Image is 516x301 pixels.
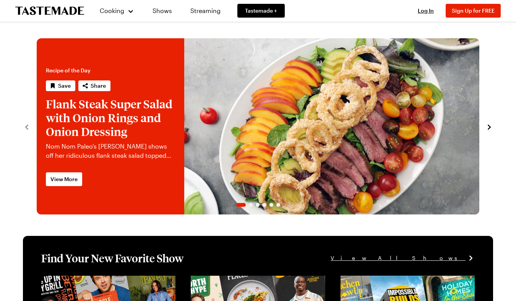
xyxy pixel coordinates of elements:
[236,203,246,207] span: Go to slide 1
[91,82,106,90] span: Share
[50,175,78,183] span: View More
[411,7,441,15] button: Log In
[331,254,466,262] span: View All Shows
[331,254,475,262] a: View All Shows
[58,82,71,90] span: Save
[269,203,273,207] span: Go to slide 5
[341,276,445,284] a: View full content for [object Object]
[100,7,124,14] span: Cooking
[99,2,134,20] button: Cooking
[237,4,285,18] a: Tastemade +
[191,276,295,284] a: View full content for [object Object]
[245,7,277,15] span: Tastemade +
[249,203,253,207] span: Go to slide 2
[41,276,146,284] a: View full content for [object Object]
[418,7,434,14] span: Log In
[485,122,493,131] button: navigate to next item
[41,251,183,265] h1: Find Your New Favorite Show
[263,203,266,207] span: Go to slide 4
[46,80,75,91] button: Save recipe
[37,38,479,214] div: 1 / 6
[23,122,31,131] button: navigate to previous item
[15,7,84,15] a: To Tastemade Home Page
[256,203,260,207] span: Go to slide 3
[446,4,501,18] button: Sign Up for FREE
[276,203,280,207] span: Go to slide 6
[46,172,82,186] a: View More
[452,7,495,14] span: Sign Up for FREE
[78,80,110,91] button: Share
